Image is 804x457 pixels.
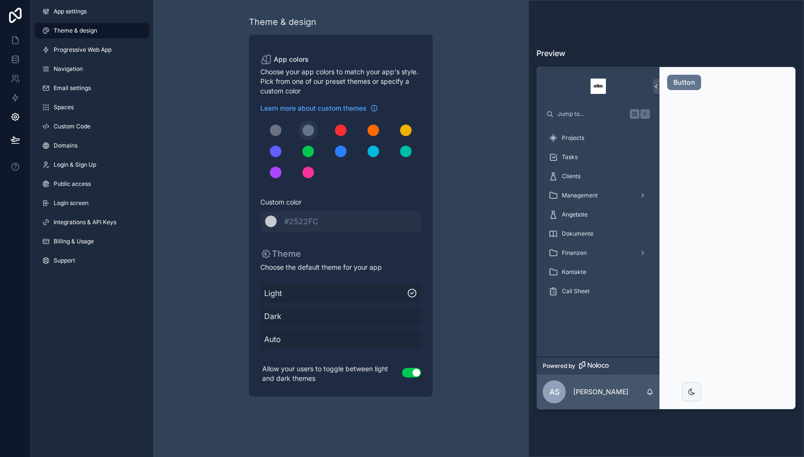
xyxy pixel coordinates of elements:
a: Powered by [537,357,659,375]
img: App logo [591,79,606,94]
span: Billing & Usage [54,238,94,245]
a: Navigation [34,61,149,77]
span: Dark [264,310,417,322]
span: Login & Sign Up [54,161,96,169]
button: Jump to...K [543,105,654,123]
span: Kontakte [562,268,586,276]
a: Finanzen [543,244,654,262]
span: Jump to... [558,110,626,118]
a: Domains [34,138,149,153]
span: Choose your app colors to match your app's style. Pick from one of our preset themes or specify a... [260,67,421,96]
a: Theme & design [34,23,149,38]
span: Email settings [54,84,91,92]
span: Management [562,192,598,199]
span: Spaces [54,103,74,111]
span: Angebote [562,211,588,218]
a: Kontakte [543,263,654,281]
span: Light [264,287,407,299]
p: Allow your users to toggle between light and dark themes [260,362,402,385]
span: Login screen [54,199,89,207]
a: Email settings [34,80,149,96]
span: Public access [54,180,91,188]
h3: Preview [536,47,796,59]
a: Tasks [543,149,654,166]
span: Navigation [54,65,83,73]
a: Progressive Web App [34,42,149,57]
span: Progressive Web App [54,46,112,54]
span: Tasks [562,153,578,161]
span: Custom color [260,197,413,207]
span: Choose the default theme for your app [260,263,421,272]
span: Projects [562,134,584,142]
div: scrollable content [537,123,659,357]
span: Dokumente [562,230,593,238]
span: Clients [562,172,581,180]
p: [PERSON_NAME] [573,387,628,397]
span: Theme & design [54,27,97,34]
a: Call Sheet [543,283,654,300]
span: K [641,110,649,118]
a: Learn more about custom themes [260,103,378,113]
a: Projects [543,129,654,147]
span: AS [549,386,559,398]
a: Clients [543,168,654,185]
span: #2522FC [284,217,318,226]
a: App settings [34,4,149,19]
span: Call Sheet [562,287,590,295]
a: Billing & Usage [34,234,149,249]
a: Integrations & API Keys [34,215,149,230]
a: Dokumente [543,225,654,242]
a: Support [34,253,149,268]
span: Powered by [543,362,575,370]
span: Auto [264,333,417,345]
span: App settings [54,8,87,15]
span: Support [54,257,75,264]
div: Theme & design [249,15,316,29]
a: Custom Code [34,119,149,134]
a: Login screen [34,195,149,211]
button: Button [667,75,701,90]
span: App colors [274,55,309,64]
span: Integrations & API Keys [54,218,116,226]
a: Angebote [543,206,654,223]
span: Custom Code [54,123,90,130]
span: Learn more about custom themes [260,103,367,113]
a: Spaces [34,100,149,115]
a: Management [543,187,654,204]
span: Domains [54,142,78,149]
p: Theme [260,247,301,261]
span: Finanzen [562,249,587,257]
a: Login & Sign Up [34,157,149,172]
a: Public access [34,176,149,192]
